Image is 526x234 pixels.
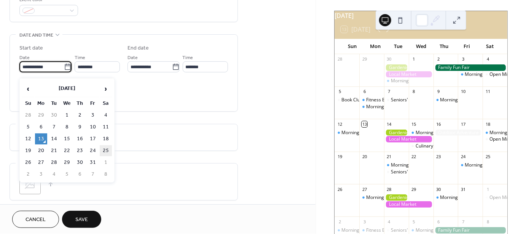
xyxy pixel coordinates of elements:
div: Open Mic Night [489,71,522,78]
td: 7 [87,169,99,180]
div: Wed [410,39,432,54]
div: Morning Yoga Bliss [384,162,409,168]
div: Culinary Cooking Class [416,143,464,149]
div: Family Fun Fair [434,64,507,71]
td: 29 [35,110,47,121]
div: Morning Yoga Bliss [465,71,505,78]
td: 5 [22,122,34,133]
div: 20 [362,154,367,160]
div: 8 [485,219,491,224]
span: Date [19,54,30,62]
td: 31 [87,157,99,168]
div: Morning Yoga Bliss [391,78,432,84]
div: Morning Yoga Bliss [409,227,434,234]
div: 2 [436,56,442,62]
div: Morning Yoga Bliss [366,194,407,201]
div: 7 [386,89,392,95]
td: 1 [100,157,112,168]
div: 9 [436,89,442,95]
div: 13 [362,121,367,127]
div: 3 [460,56,466,62]
td: 24 [87,145,99,156]
a: Cancel [12,211,59,228]
span: Time [75,54,85,62]
th: [DATE] [35,81,99,97]
th: Mo [35,98,47,109]
div: Seniors' Social Tea [391,169,431,175]
div: 30 [436,186,442,192]
div: Fitness Bootcamp [359,227,384,234]
th: Tu [48,98,60,109]
td: 28 [48,157,60,168]
td: 21 [48,145,60,156]
div: 27 [362,186,367,192]
td: 3 [87,110,99,121]
div: Open Mic Night [489,194,522,201]
span: Time [183,54,193,62]
div: 19 [337,154,343,160]
td: 18 [100,133,112,144]
td: 8 [100,169,112,180]
span: Date and time [19,31,53,39]
div: Morning Yoga Bliss [359,104,384,110]
div: 28 [386,186,392,192]
div: Gardening Workshop [384,194,409,201]
div: Morning Yoga Bliss [341,227,382,234]
td: 30 [48,110,60,121]
td: 2 [74,110,86,121]
div: Open Mic Night [489,136,522,143]
td: 27 [35,157,47,168]
div: 7 [460,219,466,224]
div: 29 [411,186,417,192]
div: 15 [411,121,417,127]
div: 3 [362,219,367,224]
td: 16 [74,133,86,144]
td: 2 [22,169,34,180]
div: 22 [411,154,417,160]
div: 5 [411,219,417,224]
div: 12 [337,121,343,127]
th: Th [74,98,86,109]
div: 21 [386,154,392,160]
div: Start date [19,44,43,52]
div: Morning Yoga Bliss [483,130,507,136]
td: 20 [35,145,47,156]
div: Morning Yoga Bliss [434,97,458,103]
td: 6 [35,122,47,133]
div: 18 [485,121,491,127]
div: 17 [460,121,466,127]
div: 5 [337,89,343,95]
div: Mon [363,39,386,54]
div: 1 [485,186,491,192]
td: 8 [61,122,73,133]
div: Morning Yoga Bliss [416,130,456,136]
div: Outdoor Adventure Day [434,130,483,136]
span: Cancel [26,216,46,224]
div: Culinary Cooking Class [409,143,434,149]
div: Morning Yoga Bliss [359,194,384,201]
div: Local Market [384,201,434,208]
td: 14 [48,133,60,144]
div: Morning Yoga Bliss [335,227,359,234]
td: 15 [61,133,73,144]
div: 4 [485,56,491,62]
div: Local Market [384,71,434,78]
div: 29 [362,56,367,62]
div: Morning Yoga Bliss [384,78,409,84]
div: Morning Yoga Bliss [458,162,483,168]
div: Gardening Workshop [384,130,409,136]
td: 4 [100,110,112,121]
div: Open Mic Night [483,194,507,201]
div: Seniors' Social Tea [384,169,409,175]
td: 7 [48,122,60,133]
div: Family Fun Fair [434,227,507,234]
div: Thu [432,39,455,54]
div: Book Club Gathering [335,97,359,103]
div: Open Mic Night [483,136,507,143]
div: Open Mic Night [483,71,507,78]
td: 11 [100,122,112,133]
div: Sat [478,39,501,54]
div: Morning Yoga Bliss [335,130,359,136]
div: Fitness Bootcamp [366,227,404,234]
div: 6 [362,89,367,95]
